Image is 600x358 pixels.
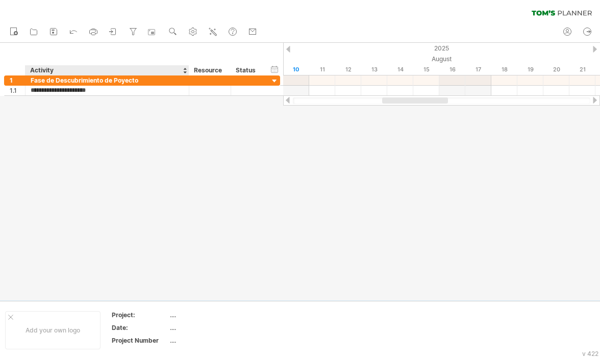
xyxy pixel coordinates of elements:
div: 1 [10,75,25,85]
div: Monday, 11 August 2025 [309,64,335,75]
div: Thursday, 14 August 2025 [387,64,413,75]
div: Tuesday, 19 August 2025 [517,64,543,75]
div: Resource [194,65,225,75]
div: Tuesday, 12 August 2025 [335,64,361,75]
div: Fase de Descubrimiento de Poyecto [31,75,184,85]
div: .... [170,336,256,345]
div: Wednesday, 20 August 2025 [543,64,569,75]
div: Sunday, 10 August 2025 [283,64,309,75]
div: Project: [112,311,168,319]
div: Saturday, 16 August 2025 [439,64,465,75]
div: Status [236,65,258,75]
div: 1.1 [10,86,25,95]
div: Sunday, 17 August 2025 [465,64,491,75]
div: Activity [30,65,183,75]
div: Add your own logo [5,311,101,349]
div: .... [170,323,256,332]
div: .... [170,311,256,319]
div: Thursday, 21 August 2025 [569,64,595,75]
div: Project Number [112,336,168,345]
div: Friday, 15 August 2025 [413,64,439,75]
div: Wednesday, 13 August 2025 [361,64,387,75]
div: Date: [112,323,168,332]
div: Monday, 18 August 2025 [491,64,517,75]
div: v 422 [582,350,598,357]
